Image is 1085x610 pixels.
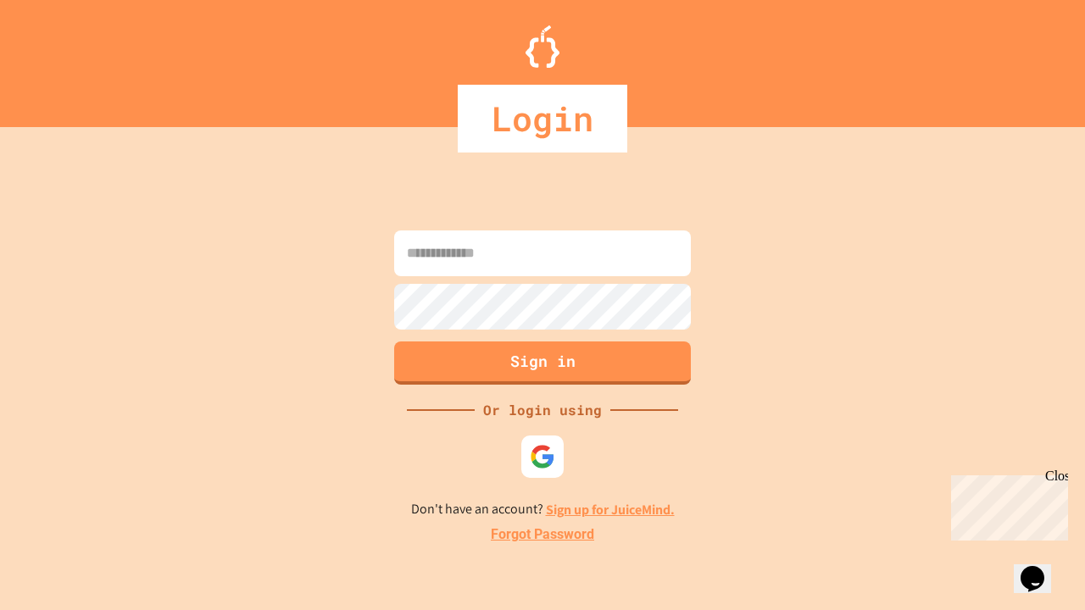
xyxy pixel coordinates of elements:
img: Logo.svg [526,25,559,68]
iframe: chat widget [1014,542,1068,593]
div: Or login using [475,400,610,420]
button: Sign in [394,341,691,385]
a: Forgot Password [491,524,594,545]
div: Login [458,85,627,152]
a: Sign up for JuiceMind. [546,501,675,518]
p: Don't have an account? [411,499,675,520]
div: Chat with us now!Close [7,7,117,108]
iframe: chat widget [944,469,1068,541]
img: google-icon.svg [530,444,555,469]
